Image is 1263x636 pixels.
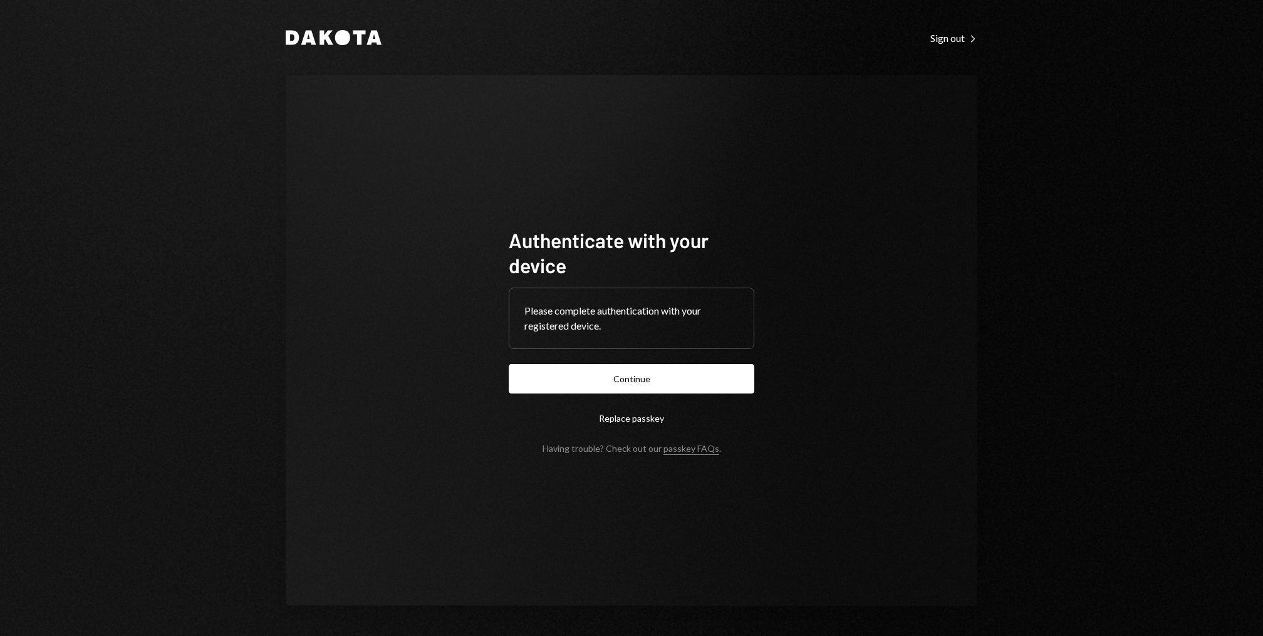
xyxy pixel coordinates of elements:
[930,31,977,44] a: Sign out
[663,443,719,455] a: passkey FAQs
[509,404,754,433] button: Replace passkey
[543,443,721,454] div: Having trouble? Check out our .
[509,364,754,394] button: Continue
[509,227,754,278] h1: Authenticate with your device
[524,303,739,333] div: Please complete authentication with your registered device.
[930,32,977,44] div: Sign out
